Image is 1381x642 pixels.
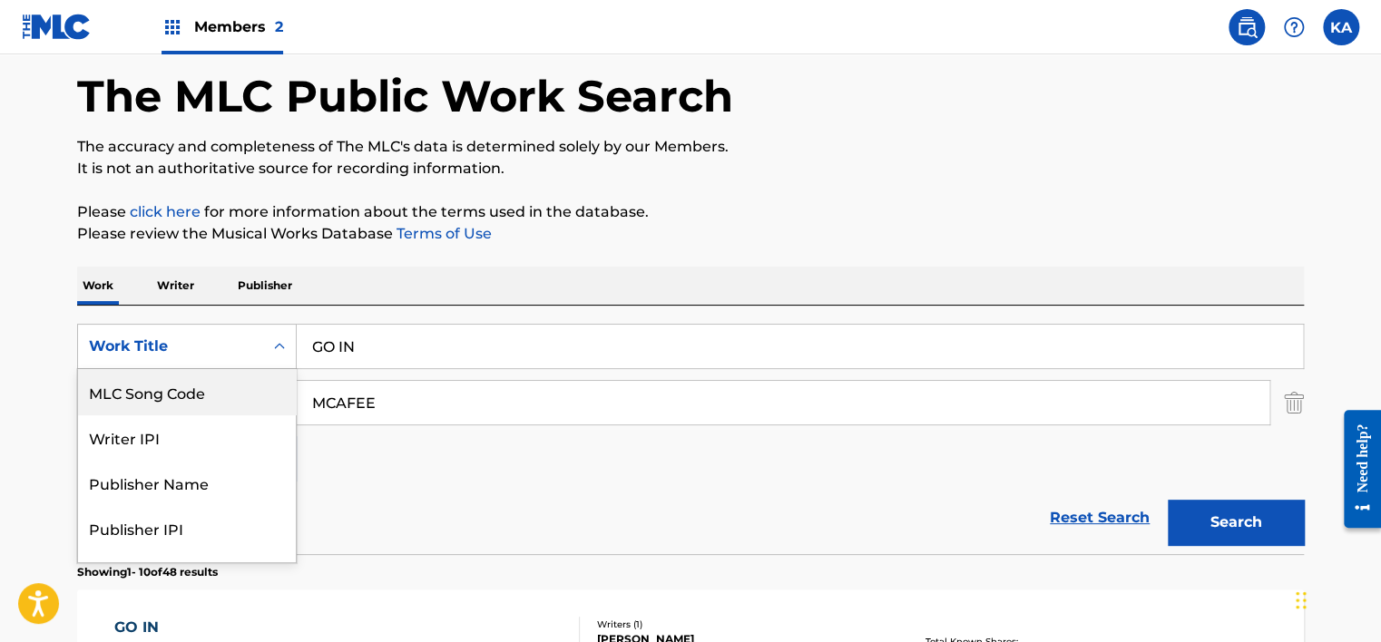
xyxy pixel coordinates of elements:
span: 2 [275,18,283,35]
div: Writer IPI [78,414,296,460]
img: MLC Logo [22,14,92,40]
div: Publisher Name [78,460,296,505]
div: Help [1276,9,1312,45]
h1: The MLC Public Work Search [77,69,733,123]
a: Terms of Use [393,225,492,242]
p: Please for more information about the terms used in the database. [77,201,1304,223]
a: Public Search [1229,9,1265,45]
div: Drag [1296,573,1307,627]
p: The accuracy and completeness of The MLC's data is determined solely by our Members. [77,136,1304,158]
img: search [1236,16,1258,38]
p: It is not an authoritative source for recording information. [77,158,1304,180]
div: Publisher IPI [78,505,296,550]
a: Reset Search [1041,498,1159,538]
div: Writers ( 1 ) [597,618,871,631]
img: help [1283,16,1305,38]
div: User Menu [1323,9,1359,45]
span: Members [194,16,283,37]
img: Top Rightsholders [162,16,183,38]
img: Delete Criterion [1284,380,1304,425]
p: Writer [152,267,200,305]
iframe: Resource Center [1330,396,1381,542]
p: Showing 1 - 10 of 48 results [77,564,218,580]
p: Work [77,267,119,305]
div: GO IN [114,617,285,638]
button: Search [1168,500,1304,545]
a: click here [130,203,201,220]
div: Work Title [89,336,252,357]
div: MLC Publisher Number [78,550,296,596]
p: Publisher [232,267,298,305]
form: Search Form [77,324,1304,554]
p: Please review the Musical Works Database [77,223,1304,245]
div: MLC Song Code [78,369,296,414]
iframe: Chat Widget [1290,555,1381,642]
